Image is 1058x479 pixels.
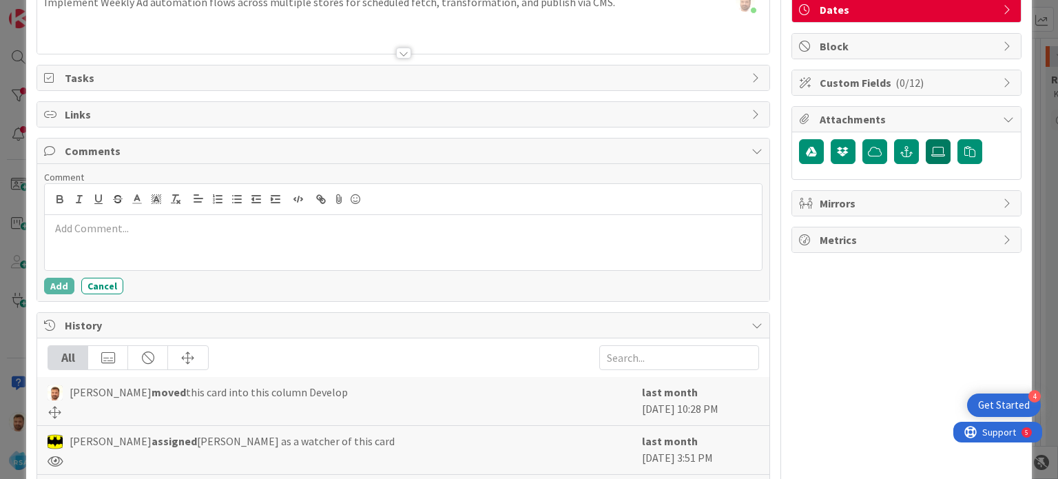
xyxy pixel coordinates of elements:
[44,278,74,294] button: Add
[152,385,186,399] b: moved
[642,384,759,418] div: [DATE] 10:28 PM
[1028,390,1041,402] div: 4
[48,385,63,400] img: AS
[65,317,744,334] span: History
[44,171,84,183] span: Comment
[70,433,395,449] span: [PERSON_NAME] [PERSON_NAME] as a watcher of this card
[65,70,744,86] span: Tasks
[48,346,88,369] div: All
[820,38,996,54] span: Block
[29,2,63,19] span: Support
[152,434,197,448] b: assigned
[65,106,744,123] span: Links
[820,1,996,18] span: Dates
[642,385,698,399] b: last month
[820,74,996,91] span: Custom Fields
[599,345,759,370] input: Search...
[967,394,1041,417] div: Open Get Started checklist, remaining modules: 4
[65,143,744,159] span: Comments
[820,232,996,248] span: Metrics
[72,6,75,17] div: 5
[70,384,348,400] span: [PERSON_NAME] this card into this column Develop
[81,278,123,294] button: Cancel
[820,195,996,212] span: Mirrors
[642,433,759,467] div: [DATE] 3:51 PM
[978,398,1030,412] div: Get Started
[642,434,698,448] b: last month
[820,111,996,128] span: Attachments
[895,76,924,90] span: ( 0/12 )
[48,434,63,449] img: AC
